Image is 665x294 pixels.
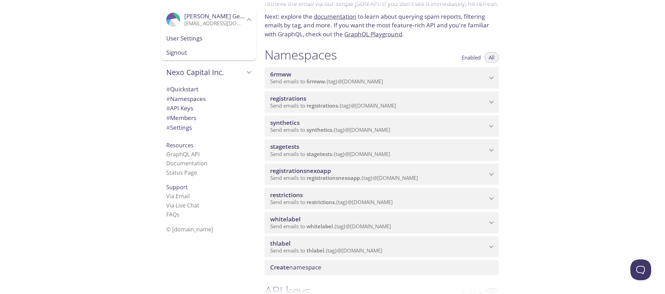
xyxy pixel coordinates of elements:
span: Create [270,263,289,271]
span: stagetests [270,143,299,150]
div: User Settings [161,31,256,46]
span: # [166,104,170,112]
div: synthetics namespace [265,116,499,137]
span: Send emails to . {tag} @[DOMAIN_NAME] [270,78,383,85]
span: Send emails to . {tag} @[DOMAIN_NAME] [270,223,391,230]
div: registrationsnexoapp namespace [265,164,499,185]
span: API Keys [166,104,193,112]
span: # [166,123,170,131]
iframe: Help Scout Beacon - Open [630,259,651,280]
div: Namespaces [161,94,256,104]
span: Namespaces [166,95,206,103]
div: Yordan Genchev [161,8,256,31]
span: Resources [166,141,194,149]
a: Documentation [166,159,207,167]
span: Send emails to . {tag} @[DOMAIN_NAME] [270,126,390,133]
span: registrationsnexoapp [270,167,331,175]
span: Support [166,183,188,191]
div: restrictions namespace [265,188,499,209]
div: Nexo Capital Inc. [161,63,256,81]
p: Next: explore the to learn about querying spam reports, filtering emails by tag, and more. If you... [265,12,499,39]
div: API Keys [161,103,256,113]
span: Send emails to . {tag} @[DOMAIN_NAME] [270,174,418,181]
span: # [166,85,170,93]
span: Send emails to . {tag} @[DOMAIN_NAME] [270,247,382,254]
span: Send emails to . {tag} @[DOMAIN_NAME] [270,199,393,205]
div: stagetests namespace [265,139,499,161]
span: # [166,114,170,122]
div: Quickstart [161,84,256,94]
span: 6rmww [270,70,291,78]
span: synthetics [307,126,332,133]
div: registrations namespace [265,91,499,113]
div: Team Settings [161,123,256,132]
div: whitelabel namespace [265,212,499,233]
span: namespace [270,263,321,271]
a: Via Email [166,192,190,200]
span: thlabel [307,247,324,254]
div: 6rmww namespace [265,67,499,89]
div: Create namespace [265,260,499,275]
span: s [177,211,179,218]
button: All [485,52,499,63]
div: Members [161,113,256,123]
span: Quickstart [166,85,198,93]
a: documentation [314,12,356,20]
button: Enabled [458,52,485,63]
div: thlabel namespace [265,236,499,258]
span: 6rmww [307,78,325,85]
span: Nexo Capital Inc. [166,67,245,77]
span: Settings [166,123,192,131]
span: Send emails to . {tag} @[DOMAIN_NAME] [270,150,390,157]
span: restrictions [270,191,303,199]
span: User Settings [166,34,251,43]
span: stagetests [307,150,332,157]
div: Signout [161,45,256,61]
span: registrations [307,102,338,109]
span: registrations [270,94,306,102]
span: whitelabel [307,223,333,230]
span: Members [166,114,196,122]
a: FAQ [166,211,179,218]
span: Send emails to . {tag} @[DOMAIN_NAME] [270,102,396,109]
span: Signout [166,48,251,57]
span: [PERSON_NAME] Genchev [184,12,257,20]
a: GraphQL Playground [344,30,402,38]
span: synthetics [270,119,300,127]
span: thlabel [270,239,291,247]
a: GraphQL API [166,150,199,158]
a: Status Page [166,169,197,176]
h1: Namespaces [265,47,337,63]
p: [EMAIL_ADDRESS][DOMAIN_NAME] [184,20,245,27]
span: # [166,95,170,103]
span: © [DOMAIN_NAME] [166,226,213,233]
span: restrictions [307,199,335,205]
a: Via Live Chat [166,202,199,209]
span: registrationsnexoapp [307,174,360,181]
span: whitelabel [270,215,301,223]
